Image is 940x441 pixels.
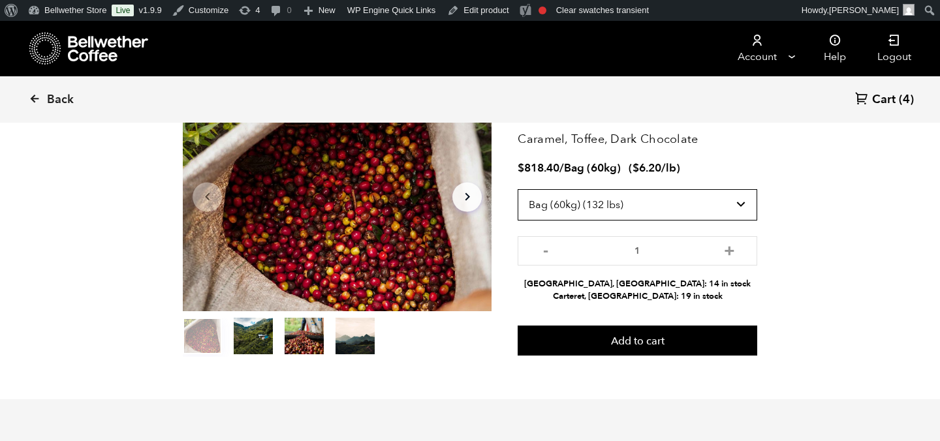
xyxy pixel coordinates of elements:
[661,160,676,175] span: /lb
[629,160,680,175] span: ( )
[539,7,546,14] div: Focus keyphrase not set
[518,104,757,126] h2: Meridian Blend
[872,92,896,108] span: Cart
[633,160,661,175] bdi: 6.20
[564,160,621,175] span: Bag (60kg)
[47,92,74,108] span: Back
[829,5,899,15] span: [PERSON_NAME]
[721,243,738,256] button: +
[855,91,914,109] a: Cart (4)
[112,5,134,16] a: Live
[518,160,559,175] bdi: 818.40
[717,21,797,76] a: Account
[633,160,639,175] span: $
[862,21,927,76] a: Logout
[518,326,757,356] button: Add to cart
[559,160,564,175] span: /
[518,130,757,148] p: Caramel, Toffee, Dark Chocolate
[518,278,757,290] li: [GEOGRAPHIC_DATA], [GEOGRAPHIC_DATA]: 14 in stock
[899,92,914,108] span: (4)
[518,290,757,303] li: Carteret, [GEOGRAPHIC_DATA]: 19 in stock
[537,243,554,256] button: -
[808,21,862,76] a: Help
[518,160,524,175] span: $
